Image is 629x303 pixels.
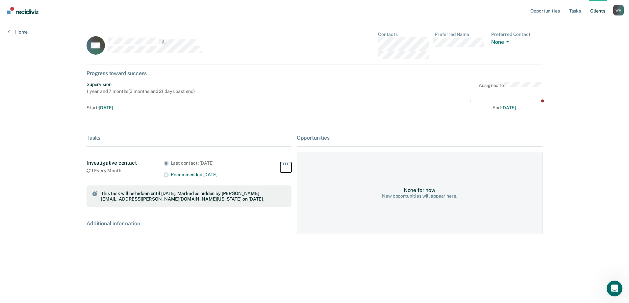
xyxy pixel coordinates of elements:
[87,135,291,141] div: Tasks
[171,160,266,166] div: Last contact: [DATE]
[378,32,429,37] dt: Contacts
[99,105,113,110] span: [DATE]
[613,5,624,15] div: W H
[7,7,38,14] img: Recidiviz
[87,168,164,174] div: 1 Every Month
[87,82,195,87] div: Supervision
[297,135,542,141] div: Opportunities
[87,105,301,111] div: Start :
[8,29,28,35] a: Home
[607,281,622,296] iframe: Intercom live chat
[435,32,486,37] dt: Preferred Name
[87,70,542,76] div: Progress toward success
[479,82,542,94] div: Assigned to
[491,32,542,37] dt: Preferred Contact
[404,187,436,193] div: None for now
[87,160,164,166] div: Investigative contact
[491,39,512,46] button: None
[87,220,291,227] div: Additional information
[501,105,516,110] span: [DATE]
[613,5,624,15] button: Profile dropdown button
[304,105,516,111] div: End :
[171,172,266,178] div: Recommended [DATE]
[101,191,286,202] span: This task will be hidden until [DATE]. Marked as hidden by [PERSON_NAME][EMAIL_ADDRESS][PERSON_NA...
[382,193,457,199] div: New opportunities will appear here.
[87,89,195,94] div: 1 year and 7 months ( 3 months and 21 days past end )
